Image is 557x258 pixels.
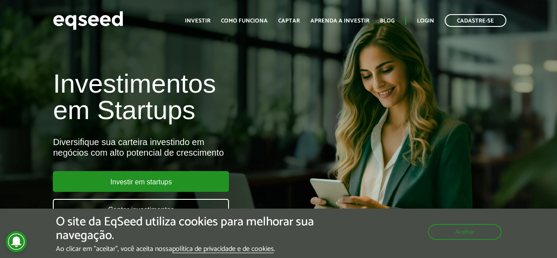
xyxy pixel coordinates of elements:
[53,9,123,32] img: EqSeed
[53,71,318,123] h1: Investimentos em Startups
[56,215,323,243] h5: O site da EqSeed utiliza cookies para melhorar sua navegação.
[380,18,395,24] a: Blog
[56,245,323,253] p: Ao clicar em "aceitar", você aceita nossa .
[278,18,300,24] a: Captar
[53,171,229,192] a: Investir em startups
[172,246,274,253] a: política de privacidade e de cookies
[53,199,229,220] a: Captar investimentos
[445,14,506,27] a: Cadastre-se
[417,18,434,24] a: Login
[221,18,268,24] a: Como funciona
[428,224,502,240] button: Aceitar
[185,18,210,24] a: Investir
[310,18,369,24] a: Aprenda a investir
[53,137,318,158] div: Diversifique sua carteira investindo em negócios com alto potencial de crescimento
